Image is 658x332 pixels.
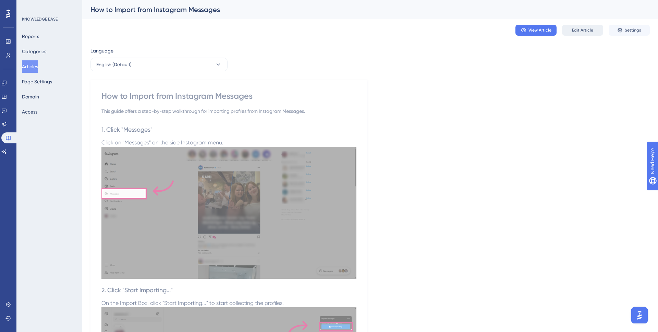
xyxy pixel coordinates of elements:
[22,45,46,58] button: Categories
[101,91,356,102] div: How to Import from Instagram Messages
[22,60,38,73] button: Articles
[515,25,557,36] button: View Article
[572,27,593,33] span: Edit Article
[22,91,39,103] button: Domain
[22,75,52,88] button: Page Settings
[528,27,551,33] span: View Article
[609,25,650,36] button: Settings
[90,5,633,14] div: How to Import from Instagram Messages
[101,286,173,294] span: 2. Click "Start Importing..."
[101,126,153,133] span: 1. Click "Messages"
[22,16,58,22] div: KNOWLEDGE BASE
[101,107,356,115] div: This guide offers a step-by-step walkthrough for importing profiles from Instagram Messages.
[562,25,603,36] button: Edit Article
[90,58,228,71] button: English (Default)
[22,30,39,43] button: Reports
[16,2,43,10] span: Need Help?
[22,106,37,118] button: Access
[90,47,113,55] span: Language
[101,139,223,146] span: Click on "Messages" on the side Instagram menu.
[101,300,284,306] span: On the Import Box, click "Start Importing..." to start collecting the profiles.
[629,305,650,325] iframe: UserGuiding AI Assistant Launcher
[96,60,132,69] span: English (Default)
[625,27,641,33] span: Settings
